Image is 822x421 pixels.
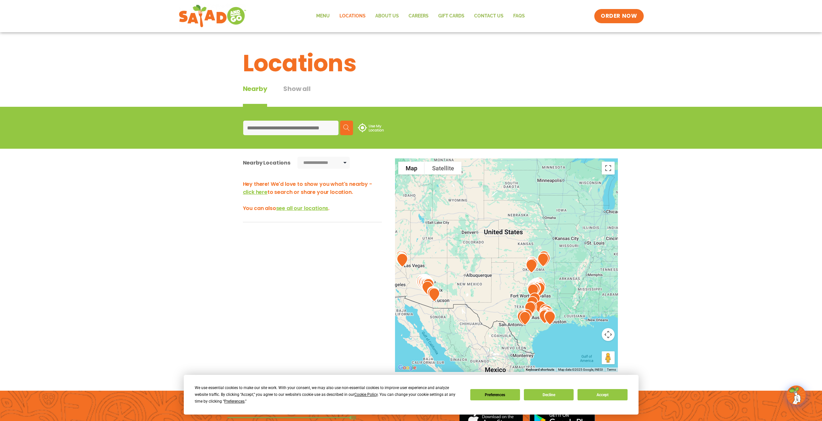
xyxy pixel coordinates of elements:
[243,188,267,196] span: click here
[311,9,335,24] a: Menu
[601,12,637,20] span: ORDER NOW
[335,9,370,24] a: Locations
[602,162,615,175] button: Toggle fullscreen view
[224,399,245,404] span: Preferences
[602,351,615,364] button: Drag Pegman onto the map to open Street View
[594,9,643,23] a: ORDER NOW
[179,3,247,29] img: new-SAG-logo-768×292
[508,9,530,24] a: FAQs
[524,389,574,400] button: Decline
[243,46,579,81] h1: Locations
[397,364,418,372] a: Open this area in Google Maps (opens a new window)
[425,162,462,175] button: Show satellite imagery
[276,205,328,212] span: see all our locations
[195,385,462,405] div: We use essential cookies to make our site work. With your consent, we may also use non-essential ...
[526,367,554,372] button: Keyboard shortcuts
[184,375,639,415] div: Cookie Consent Prompt
[358,123,384,132] img: use-location.svg
[243,159,290,167] div: Nearby Locations
[227,416,356,419] img: fork
[243,84,267,107] div: Nearby
[354,392,378,397] span: Cookie Policy
[404,9,433,24] a: Careers
[577,389,627,400] button: Accept
[243,84,327,107] div: Tabbed content
[370,9,404,24] a: About Us
[470,389,520,400] button: Preferences
[787,386,805,404] img: wpChatIcon
[311,9,530,24] nav: Menu
[558,368,603,371] span: Map data ©2025 Google, INEGI
[243,180,382,212] h3: Hey there! We'd love to show you what's nearby - to search or share your location. You can also .
[469,9,508,24] a: Contact Us
[433,9,469,24] a: GIFT CARDS
[343,125,350,131] img: search.svg
[397,364,418,372] img: Google
[607,368,616,371] a: Terms (opens in new tab)
[283,84,310,107] button: Show all
[398,162,425,175] button: Show street map
[602,328,615,341] button: Map camera controls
